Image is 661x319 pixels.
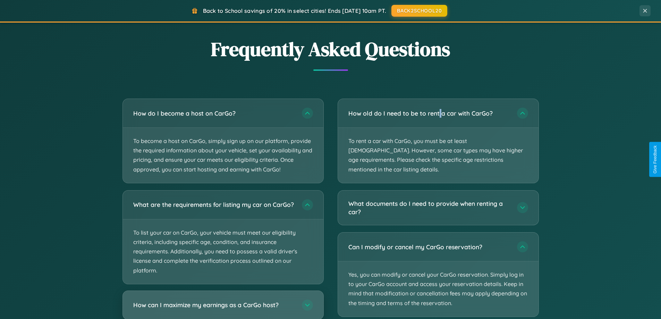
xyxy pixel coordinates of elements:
[133,301,295,309] h3: How can I maximize my earnings as a CarGo host?
[348,199,510,216] h3: What documents do I need to provide when renting a car?
[123,128,323,183] p: To become a host on CarGo, simply sign up on our platform, provide the required information about...
[391,5,447,17] button: BACK2SCHOOL20
[123,219,323,284] p: To list your car on CarGo, your vehicle must meet our eligibility criteria, including specific ag...
[122,36,539,62] h2: Frequently Asked Questions
[338,261,539,317] p: Yes, you can modify or cancel your CarGo reservation. Simply log in to your CarGo account and acc...
[653,145,658,174] div: Give Feedback
[133,200,295,209] h3: What are the requirements for listing my car on CarGo?
[338,128,539,183] p: To rent a car with CarGo, you must be at least [DEMOGRAPHIC_DATA]. However, some car types may ha...
[203,7,386,14] span: Back to School savings of 20% in select cities! Ends [DATE] 10am PT.
[348,243,510,251] h3: Can I modify or cancel my CarGo reservation?
[133,109,295,118] h3: How do I become a host on CarGo?
[348,109,510,118] h3: How old do I need to be to rent a car with CarGo?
